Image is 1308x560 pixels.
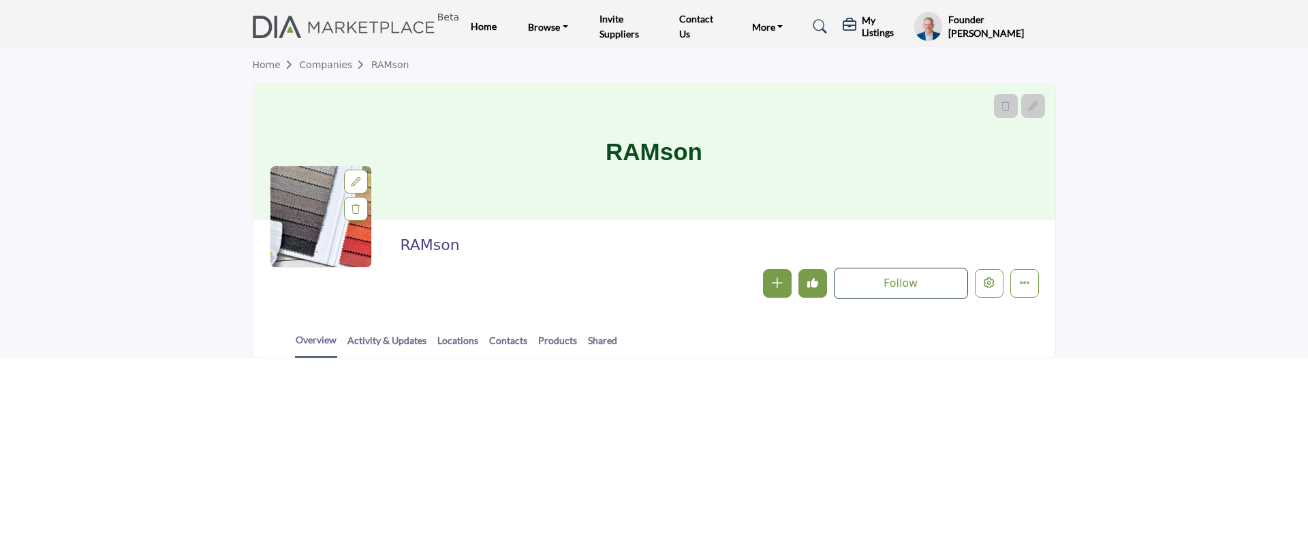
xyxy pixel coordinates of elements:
[798,269,827,298] button: Undo like
[518,17,578,36] a: Browse
[471,20,497,32] a: Home
[437,333,479,357] a: Locations
[862,14,907,39] h5: My Listings
[679,13,713,40] a: Contact Us
[371,59,409,70] a: RAMson
[344,170,368,193] div: Aspect Ratio:1:1,Size:400x400px
[800,16,836,37] a: Search
[538,333,578,357] a: Products
[914,12,942,42] button: Show hide supplier dropdown
[253,16,443,38] img: site Logo
[347,333,427,357] a: Activity & Updates
[599,13,639,40] a: Invite Suppliers
[488,333,528,357] a: Contacts
[834,268,968,299] button: Follow
[843,14,907,39] div: My Listings
[1010,269,1039,298] button: More details
[587,333,618,357] a: Shared
[975,269,1003,298] button: Edit company
[743,17,793,36] a: More
[437,12,459,23] h6: Beta
[400,236,775,254] h2: RAMson
[1021,94,1045,118] div: Aspect Ratio:6:1,Size:1200x200px
[253,16,443,38] a: Beta
[606,84,702,220] h1: RAMson
[299,59,371,70] a: Companies
[948,13,1056,40] h5: Founder [PERSON_NAME]
[295,332,337,358] a: Overview
[253,59,300,70] a: Home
